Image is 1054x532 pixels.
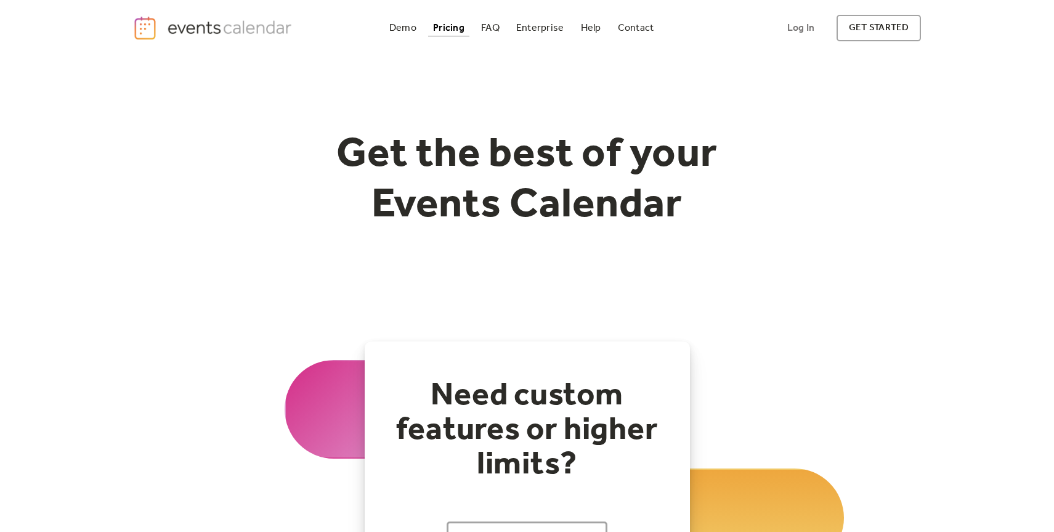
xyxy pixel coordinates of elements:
[389,25,416,31] div: Demo
[433,25,464,31] div: Pricing
[618,25,654,31] div: Contact
[389,379,665,482] h2: Need custom features or higher limits?
[476,20,505,36] a: FAQ
[837,15,921,41] a: get started
[516,25,564,31] div: Enterprise
[481,25,500,31] div: FAQ
[576,20,606,36] a: Help
[775,15,827,41] a: Log In
[613,20,659,36] a: Contact
[581,25,601,31] div: Help
[428,20,469,36] a: Pricing
[511,20,569,36] a: Enterprise
[291,130,764,231] h1: Get the best of your Events Calendar
[384,20,421,36] a: Demo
